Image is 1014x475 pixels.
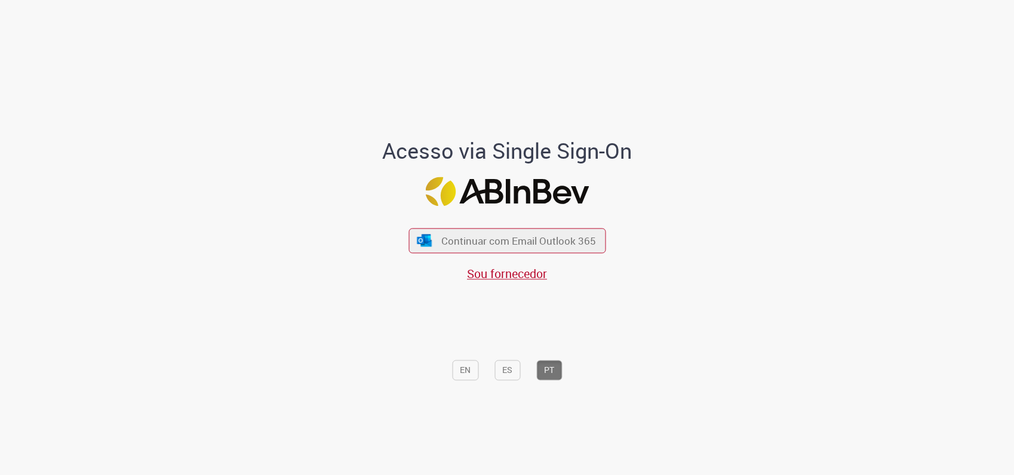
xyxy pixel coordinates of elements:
img: Logo ABInBev [425,177,589,206]
h1: Acesso via Single Sign-On [342,139,673,163]
span: Continuar com Email Outlook 365 [441,234,596,248]
button: EN [452,360,478,380]
button: ES [494,360,520,380]
img: ícone Azure/Microsoft 360 [416,234,433,246]
button: ícone Azure/Microsoft 360 Continuar com Email Outlook 365 [408,229,606,253]
a: Sou fornecedor [467,266,547,282]
button: PT [536,360,562,380]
